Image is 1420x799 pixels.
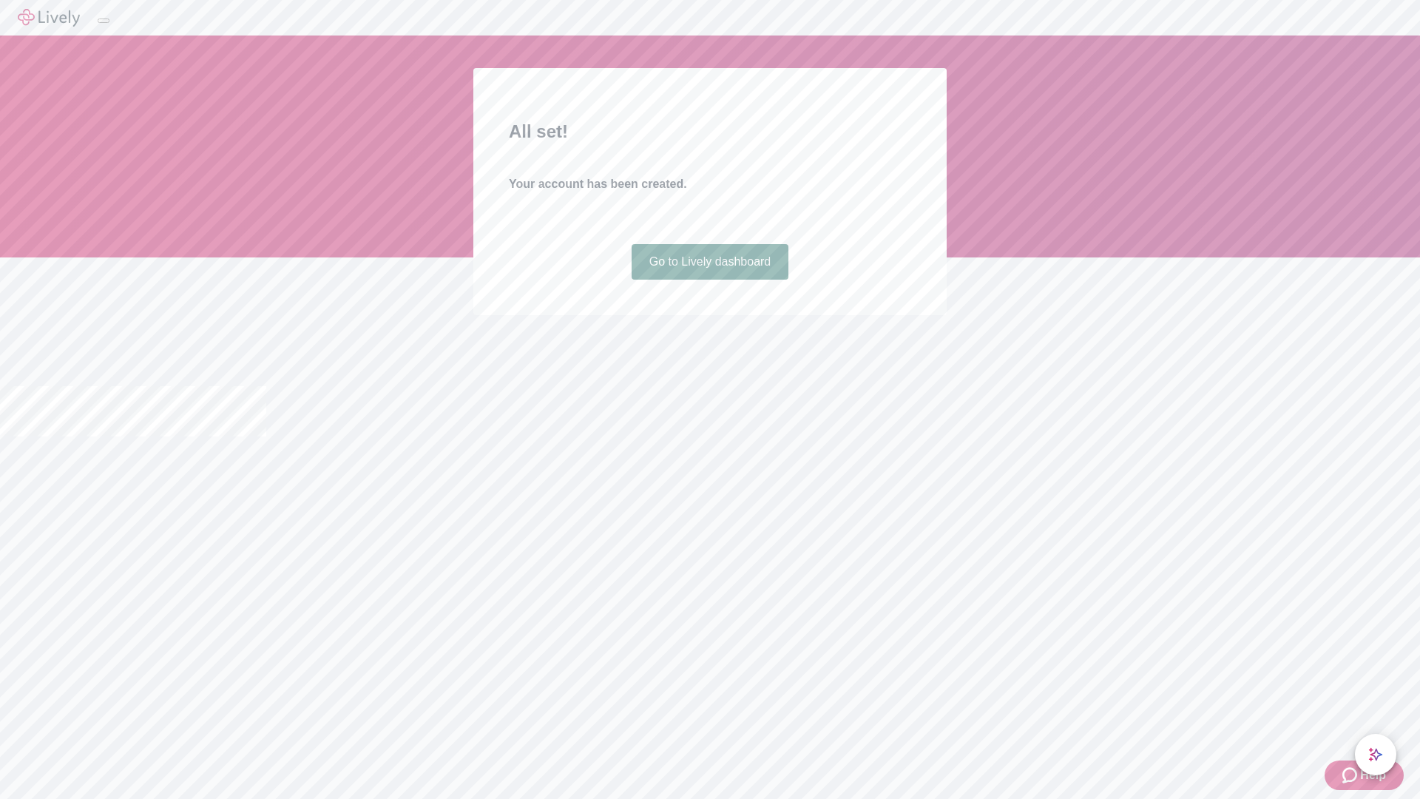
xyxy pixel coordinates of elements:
[1342,766,1360,784] svg: Zendesk support icon
[1325,761,1404,790] button: Zendesk support iconHelp
[18,9,80,27] img: Lively
[509,118,911,145] h2: All set!
[1355,734,1396,775] button: chat
[1360,766,1386,784] span: Help
[632,244,789,280] a: Go to Lively dashboard
[509,175,911,193] h4: Your account has been created.
[98,18,109,23] button: Log out
[1368,747,1383,762] svg: Lively AI Assistant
